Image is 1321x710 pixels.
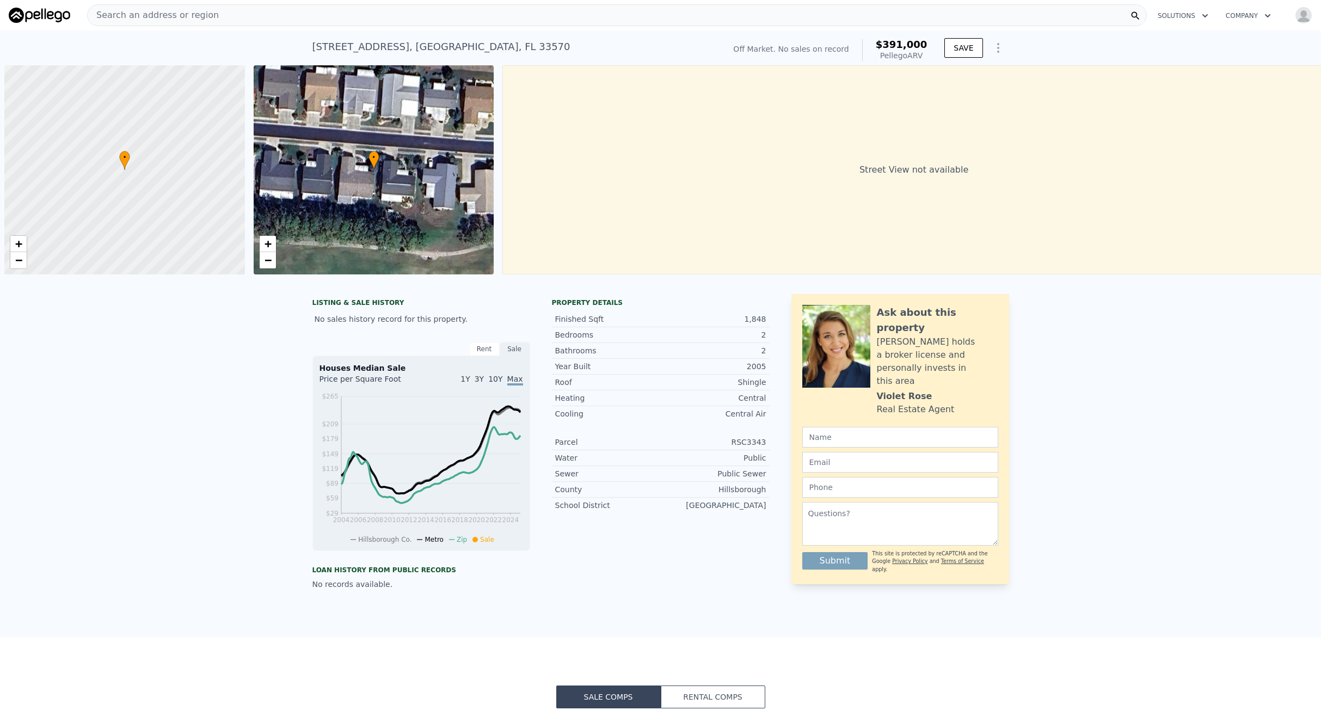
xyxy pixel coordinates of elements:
[661,329,766,340] div: 2
[326,510,339,517] tspan: $29
[88,9,219,22] span: Search an address or region
[333,516,349,524] tspan: 2004
[661,437,766,448] div: RSC3343
[876,39,927,50] span: $391,000
[480,536,494,543] span: Sale
[312,298,530,309] div: LISTING & SALE HISTORY
[661,685,765,708] button: Rental Comps
[877,335,998,388] div: [PERSON_NAME] holds a broker license and personally invests in this area
[460,375,470,383] span: 1Y
[322,450,339,458] tspan: $149
[802,552,868,570] button: Submit
[555,361,661,372] div: Year Built
[264,237,271,250] span: +
[876,50,927,61] div: Pellego ARV
[872,550,998,573] div: This site is protected by reCAPTCHA and the Google and apply.
[1149,6,1217,26] button: Solutions
[877,305,998,335] div: Ask about this property
[260,252,276,268] a: Zoom out
[119,151,130,170] div: •
[326,480,339,487] tspan: $89
[661,361,766,372] div: 2005
[15,253,22,267] span: −
[260,236,276,252] a: Zoom in
[555,484,661,495] div: County
[264,253,271,267] span: −
[555,452,661,463] div: Water
[322,420,339,428] tspan: $209
[468,516,485,524] tspan: 2020
[556,685,661,708] button: Sale Comps
[944,38,982,58] button: SAVE
[892,558,927,564] a: Privacy Policy
[322,393,339,400] tspan: $265
[661,452,766,463] div: Public
[987,37,1009,59] button: Show Options
[555,437,661,448] div: Parcel
[469,342,500,356] div: Rent
[322,435,339,443] tspan: $179
[555,345,661,356] div: Bathrooms
[401,516,417,524] tspan: 2012
[10,252,27,268] a: Zoom out
[507,375,523,385] span: Max
[661,314,766,325] div: 1,848
[555,408,661,419] div: Cooling
[15,237,22,250] span: +
[475,375,484,383] span: 3Y
[366,516,383,524] tspan: 2008
[941,558,984,564] a: Terms of Service
[383,516,400,524] tspan: 2010
[312,566,530,574] div: Loan history from public records
[358,536,411,543] span: Hillsborough Co.
[312,579,530,590] div: No records available.
[500,342,530,356] div: Sale
[802,452,998,473] input: Email
[10,236,27,252] a: Zoom in
[877,390,932,403] div: Violet Rose
[9,8,70,23] img: Pellego
[733,44,849,54] div: Off Market. No sales on record
[417,516,434,524] tspan: 2014
[434,516,451,524] tspan: 2016
[368,152,379,162] span: •
[661,377,766,388] div: Shingle
[368,151,379,170] div: •
[552,298,770,307] div: Property details
[119,152,130,162] span: •
[555,500,661,511] div: School District
[320,374,421,391] div: Price per Square Foot
[320,363,523,374] div: Houses Median Sale
[1217,6,1280,26] button: Company
[485,516,502,524] tspan: 2022
[555,468,661,479] div: Sewer
[1295,7,1312,24] img: avatar
[555,314,661,325] div: Finished Sqft
[802,427,998,448] input: Name
[488,375,502,383] span: 10Y
[661,468,766,479] div: Public Sewer
[661,408,766,419] div: Central Air
[555,393,661,403] div: Heating
[502,516,519,524] tspan: 2024
[312,39,570,54] div: [STREET_ADDRESS] , [GEOGRAPHIC_DATA] , FL 33570
[802,477,998,498] input: Phone
[555,329,661,340] div: Bedrooms
[661,345,766,356] div: 2
[457,536,467,543] span: Zip
[451,516,468,524] tspan: 2018
[425,536,443,543] span: Metro
[349,516,366,524] tspan: 2006
[326,494,339,502] tspan: $59
[312,309,530,329] div: No sales history record for this property.
[661,393,766,403] div: Central
[555,377,661,388] div: Roof
[322,465,339,473] tspan: $119
[661,500,766,511] div: [GEOGRAPHIC_DATA]
[661,484,766,495] div: Hillsborough
[877,403,955,416] div: Real Estate Agent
